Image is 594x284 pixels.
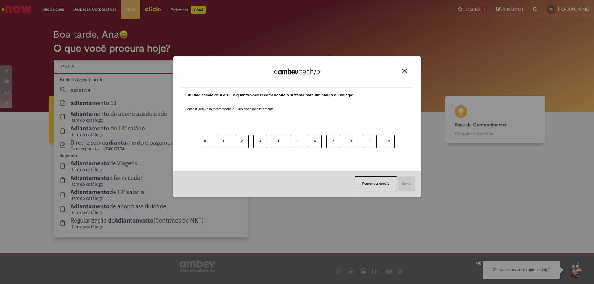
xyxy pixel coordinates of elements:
button: 1 [217,135,230,148]
button: 10 [381,135,395,148]
button: 3 [253,135,267,148]
button: 9 [363,135,377,148]
button: 7 [326,135,340,148]
button: 5 [290,135,303,148]
label: Sendo 0 (zero) não recomendaria e 10 recomendaria totalmente. [185,100,274,112]
button: Responder depois [355,176,397,191]
img: Close [402,69,407,73]
label: Em uma escala de 0 a 10, o quanto você recomendaria o sistema para um amigo ou colega? [185,92,355,98]
button: Close [400,68,409,74]
button: 4 [272,135,285,148]
button: 8 [345,135,358,148]
button: 0 [199,135,212,148]
img: Logo Ambevtech [274,68,320,76]
button: 6 [308,135,322,148]
button: 2 [235,135,249,148]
